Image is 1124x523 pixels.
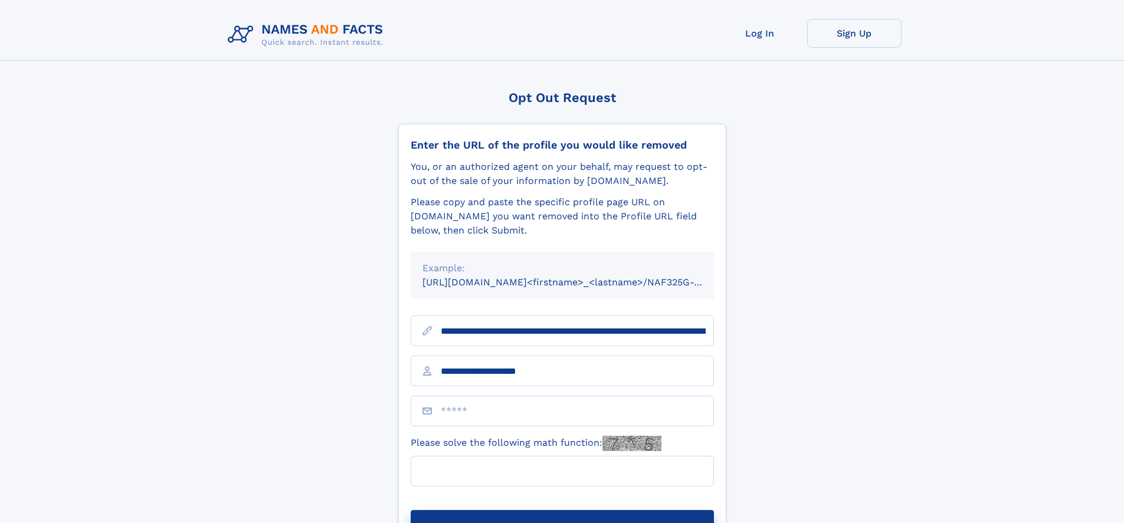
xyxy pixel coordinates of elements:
[223,19,393,51] img: Logo Names and Facts
[411,160,714,188] div: You, or an authorized agent on your behalf, may request to opt-out of the sale of your informatio...
[713,19,807,48] a: Log In
[411,195,714,238] div: Please copy and paste the specific profile page URL on [DOMAIN_NAME] you want removed into the Pr...
[411,139,714,152] div: Enter the URL of the profile you would like removed
[422,277,736,288] small: [URL][DOMAIN_NAME]<firstname>_<lastname>/NAF325G-xxxxxxxx
[422,261,702,275] div: Example:
[411,436,661,451] label: Please solve the following math function:
[807,19,902,48] a: Sign Up
[398,90,726,105] div: Opt Out Request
